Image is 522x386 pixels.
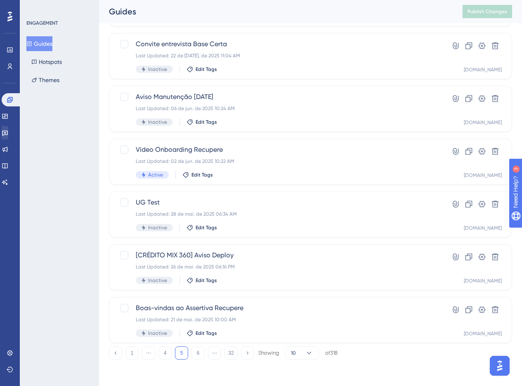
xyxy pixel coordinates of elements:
span: Edit Tags [196,119,217,125]
div: of 318 [325,349,338,357]
button: Edit Tags [187,224,217,231]
button: 5 [175,346,188,360]
span: Edit Tags [196,66,217,73]
span: [CRÉDITO MIX 360] Aviso Deploy [136,250,419,260]
button: 4 [158,346,172,360]
span: Edit Tags [196,224,217,231]
span: Publish Changes [468,8,507,15]
span: Inactive [148,277,167,284]
span: Inactive [148,330,167,337]
button: Guides [26,36,52,51]
span: Inactive [148,224,167,231]
div: [DOMAIN_NAME] [464,66,502,73]
div: Last Updated: 02 de jun. de 2025 10:22 AM [136,158,419,165]
div: Last Updated: 21 de mai. de 2025 10:00 AM [136,316,419,323]
div: Showing [258,349,279,357]
div: ENGAGEMENT [26,20,58,26]
button: Edit Tags [187,66,217,73]
iframe: UserGuiding AI Assistant Launcher [487,353,512,378]
span: Active [148,172,163,178]
button: Themes [26,73,64,87]
div: Last Updated: 22 de [DATE]. de 2025 11:04 AM [136,52,419,59]
button: Hotspots [26,54,67,69]
div: [DOMAIN_NAME] [464,225,502,231]
div: Last Updated: 28 de mai. de 2025 06:34 AM [136,211,419,217]
button: ⋯ [142,346,155,360]
div: Last Updated: 26 de mai. de 2025 06:16 PM [136,264,419,270]
button: 6 [191,346,205,360]
button: Publish Changes [463,5,512,18]
div: Last Updated: 06 de jun. de 2025 10:24 AM [136,105,419,112]
button: Edit Tags [187,119,217,125]
button: Edit Tags [187,277,217,284]
span: Edit Tags [196,330,217,337]
button: 10 [286,346,319,360]
button: 32 [224,346,238,360]
div: [DOMAIN_NAME] [464,172,502,179]
span: Edit Tags [196,277,217,284]
button: Edit Tags [182,172,213,178]
div: Guides [109,6,442,17]
div: [DOMAIN_NAME] [464,119,502,126]
span: Boas-vindas ao Assertiva Recupere [136,303,419,313]
span: Edit Tags [191,172,213,178]
button: 1 [125,346,139,360]
span: Inactive [148,119,167,125]
span: UG Test [136,198,419,207]
button: Edit Tags [187,330,217,337]
span: Vídeo Onboarding Recupere [136,145,419,155]
button: ⋯ [208,346,221,360]
div: 3 [57,4,60,11]
div: [DOMAIN_NAME] [464,330,502,337]
span: Inactive [148,66,167,73]
span: Aviso Manutenção [DATE] [136,92,419,102]
span: Convite entrevista Base Certa [136,39,419,49]
span: Need Help? [19,2,52,12]
span: 10 [291,350,296,356]
div: [DOMAIN_NAME] [464,278,502,284]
